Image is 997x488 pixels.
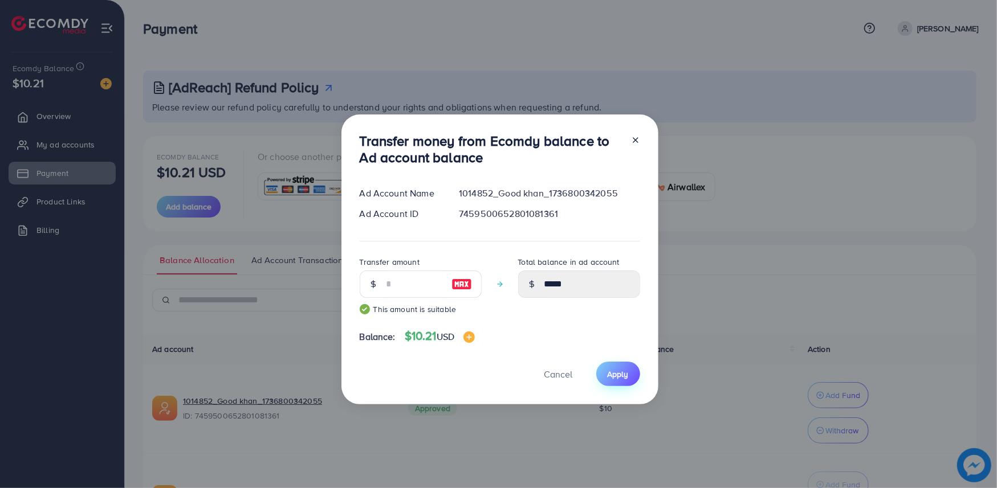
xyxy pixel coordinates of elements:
[544,368,573,380] span: Cancel
[530,362,587,386] button: Cancel
[437,330,454,343] span: USD
[518,256,620,268] label: Total balance in ad account
[360,330,396,343] span: Balance:
[450,207,649,220] div: 7459500652801081361
[463,331,475,343] img: image
[451,277,472,291] img: image
[360,304,482,315] small: This amount is suitable
[450,187,649,200] div: 1014852_Good khan_1736800342055
[405,329,475,343] h4: $10.21
[360,304,370,314] img: guide
[596,362,640,386] button: Apply
[608,368,629,380] span: Apply
[351,187,450,200] div: Ad Account Name
[360,133,622,166] h3: Transfer money from Ecomdy balance to Ad account balance
[351,207,450,220] div: Ad Account ID
[360,256,420,268] label: Transfer amount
